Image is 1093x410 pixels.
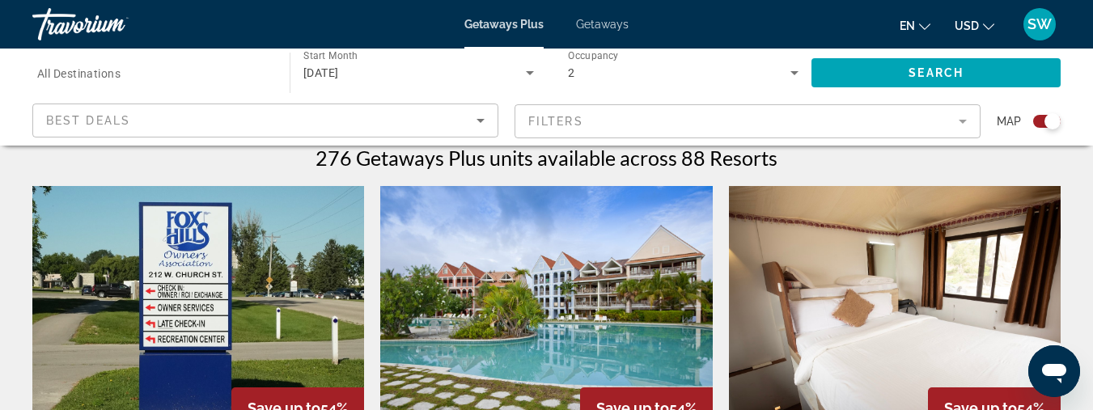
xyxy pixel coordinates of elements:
span: All Destinations [37,67,121,80]
a: Getaways [576,18,629,31]
mat-select: Sort by [46,111,485,130]
span: Map [997,110,1021,133]
button: Search [811,58,1061,87]
span: [DATE] [303,66,339,79]
h1: 276 Getaways Plus units available across 88 Resorts [316,146,777,170]
iframe: Button to launch messaging window [1028,345,1080,397]
span: Occupancy [568,50,619,61]
span: SW [1027,16,1052,32]
span: Start Month [303,50,358,61]
button: User Menu [1019,7,1061,41]
span: 2 [568,66,574,79]
span: en [900,19,915,32]
span: Best Deals [46,114,130,127]
a: Travorium [32,3,194,45]
button: Filter [515,104,981,139]
span: Search [909,66,964,79]
button: Change currency [955,14,994,37]
span: USD [955,19,979,32]
button: Change language [900,14,930,37]
a: Getaways Plus [464,18,544,31]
